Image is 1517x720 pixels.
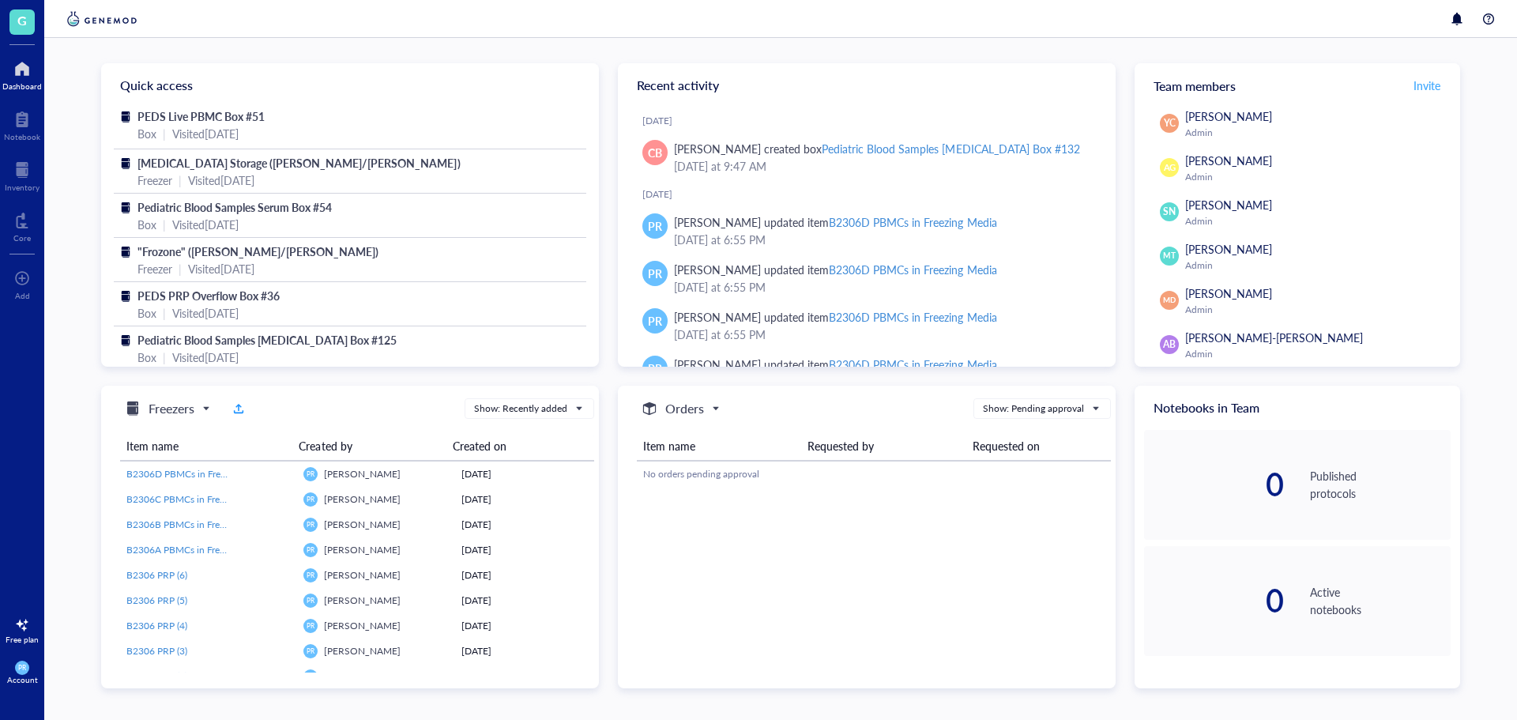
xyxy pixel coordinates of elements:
button: Invite [1413,73,1441,98]
a: B2306B PBMCs in Freezing Media [126,518,291,532]
div: Box [137,304,156,322]
div: Admin [1185,259,1444,272]
span: PEDS PRP Overflow Box #36 [137,288,280,303]
span: B2306 PRP (2) [126,669,187,683]
span: [PERSON_NAME] [324,543,401,556]
span: [PERSON_NAME] [1185,197,1272,213]
div: 0 [1144,469,1285,500]
a: Dashboard [2,56,42,91]
span: Pediatric Blood Samples Serum Box #54 [137,199,332,215]
a: B2306C PBMCs in Freezing Media [126,492,291,507]
span: [PERSON_NAME] [324,568,401,582]
span: PR [307,673,314,680]
div: B2306D PBMCs in Freezing Media [829,262,996,277]
span: PR [648,265,662,282]
span: MT [1163,250,1175,262]
div: 0 [1144,585,1285,616]
a: CB[PERSON_NAME] created boxPediatric Blood Samples [MEDICAL_DATA] Box #132[DATE] at 9:47 AM [631,134,1103,181]
div: Quick access [101,63,599,107]
div: Notebooks in Team [1135,386,1460,430]
div: | [163,304,166,322]
span: [MEDICAL_DATA] Storage ([PERSON_NAME]/[PERSON_NAME]) [137,155,461,171]
span: AB [1163,337,1176,352]
div: Show: Recently added [474,401,567,416]
div: [DATE] [642,188,1103,201]
div: Pediatric Blood Samples [MEDICAL_DATA] Box #132 [822,141,1079,156]
div: Recent activity [618,63,1116,107]
h5: Freezers [149,399,194,418]
div: Visited [DATE] [188,172,254,189]
a: B2306 PRP (2) [126,669,291,684]
div: Visited [DATE] [172,304,239,322]
span: PR [307,546,314,554]
div: Admin [1185,126,1444,139]
div: [DATE] at 6:55 PM [674,278,1090,296]
a: B2306 PRP (3) [126,644,291,658]
span: PR [307,470,314,478]
span: [PERSON_NAME] [1185,241,1272,257]
div: [PERSON_NAME] updated item [674,308,997,326]
div: [DATE] at 6:55 PM [674,231,1090,248]
a: PR[PERSON_NAME] updated itemB2306D PBMCs in Freezing Media[DATE] at 6:55 PM [631,207,1103,254]
div: [DATE] [461,492,588,507]
div: Team members [1135,63,1460,107]
div: [PERSON_NAME] updated item [674,261,997,278]
th: Created on [446,432,582,461]
div: [DATE] [461,669,588,684]
div: B2306D PBMCs in Freezing Media [829,214,996,230]
div: Published protocols [1310,467,1451,502]
div: Active notebooks [1310,583,1451,618]
span: B2306 PRP (4) [126,619,187,632]
div: [PERSON_NAME] created box [674,140,1080,157]
span: PR [307,496,314,503]
a: B2306 PRP (5) [126,594,291,608]
img: genemod-logo [63,9,141,28]
a: B2306 PRP (6) [126,568,291,582]
span: "Frozone" ([PERSON_NAME]/[PERSON_NAME]) [137,243,378,259]
div: Visited [DATE] [188,260,254,277]
span: PR [648,217,662,235]
div: Admin [1185,303,1444,316]
span: B2306B PBMCs in Freezing Media [126,518,269,531]
span: PR [18,664,26,672]
a: Core [13,208,31,243]
div: [DATE] [461,467,588,481]
div: | [163,349,166,366]
th: Created by [292,432,446,461]
span: [PERSON_NAME] [324,518,401,531]
a: Inventory [5,157,40,192]
div: [DATE] [461,644,588,658]
div: Add [15,291,30,300]
div: [DATE] at 9:47 AM [674,157,1090,175]
span: B2306 PRP (6) [126,568,187,582]
div: Core [13,233,31,243]
a: PR[PERSON_NAME] updated itemB2306D PBMCs in Freezing Media[DATE] at 6:55 PM [631,254,1103,302]
th: Item name [120,432,292,461]
div: [PERSON_NAME] updated item [674,213,997,231]
span: Pediatric Blood Samples [MEDICAL_DATA] Box #125 [137,332,397,348]
div: Inventory [5,183,40,192]
div: Show: Pending approval [983,401,1084,416]
a: Notebook [4,107,40,141]
div: B2306D PBMCs in Freezing Media [829,309,996,325]
div: Freezer [137,260,172,277]
span: PR [307,597,314,605]
span: CB [648,144,662,161]
span: PR [307,647,314,655]
div: Free plan [6,635,39,644]
div: No orders pending approval [643,467,1105,481]
div: [DATE] [461,594,588,608]
span: B2306D PBMCs in Freezing Media [126,467,270,481]
a: B2306A PBMCs in Freezing Media [126,543,291,557]
span: [PERSON_NAME] [324,644,401,658]
div: Visited [DATE] [172,216,239,233]
div: Admin [1185,348,1444,360]
div: [DATE] [461,518,588,532]
div: Admin [1185,171,1444,183]
span: [PERSON_NAME] [324,669,401,683]
div: Account [7,675,38,684]
span: PR [307,571,314,579]
span: B2306 PRP (3) [126,644,187,658]
div: Visited [DATE] [172,125,239,142]
div: [DATE] [642,115,1103,127]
